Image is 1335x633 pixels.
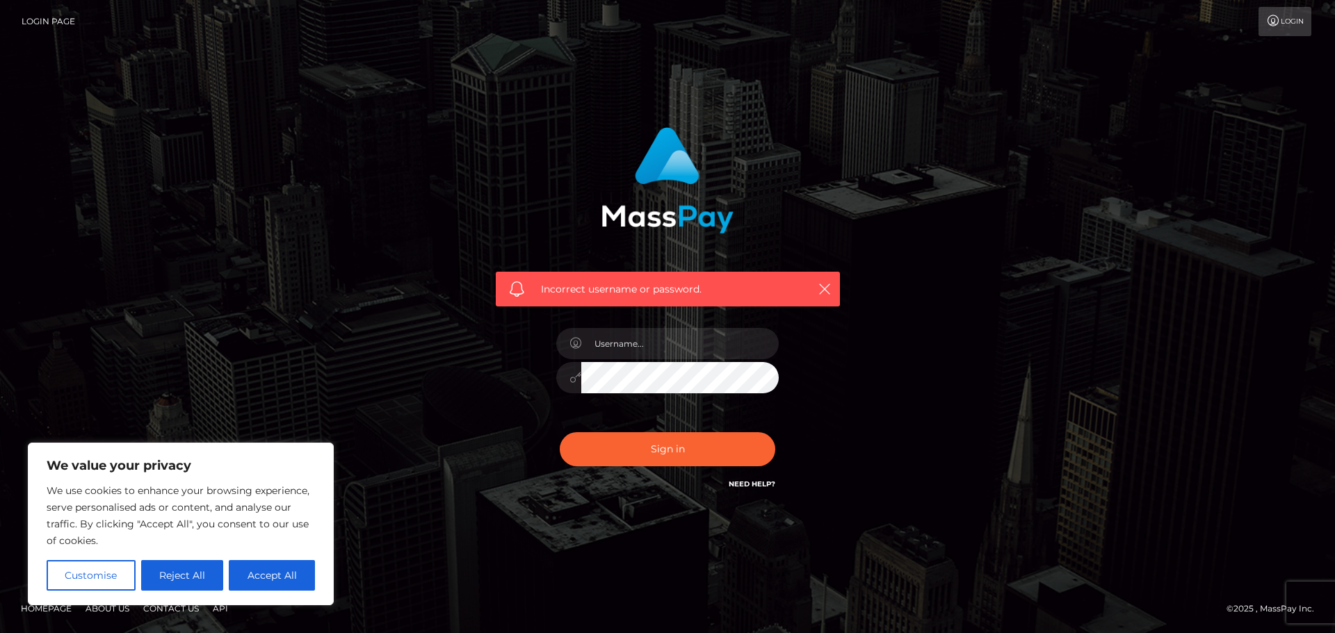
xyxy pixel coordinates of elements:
button: Customise [47,560,136,591]
button: Reject All [141,560,224,591]
input: Username... [581,328,779,359]
a: Contact Us [138,598,204,619]
a: API [207,598,234,619]
a: Homepage [15,598,77,619]
a: Login Page [22,7,75,36]
a: Need Help? [729,479,775,488]
p: We use cookies to enhance your browsing experience, serve personalised ads or content, and analys... [47,482,315,549]
p: We value your privacy [47,457,315,474]
button: Accept All [229,560,315,591]
button: Sign in [560,432,775,466]
div: We value your privacy [28,443,334,605]
a: Login [1259,7,1311,36]
span: Incorrect username or password. [541,282,795,297]
a: About Us [80,598,135,619]
img: MassPay Login [601,127,734,233]
div: © 2025 , MassPay Inc. [1227,601,1325,616]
